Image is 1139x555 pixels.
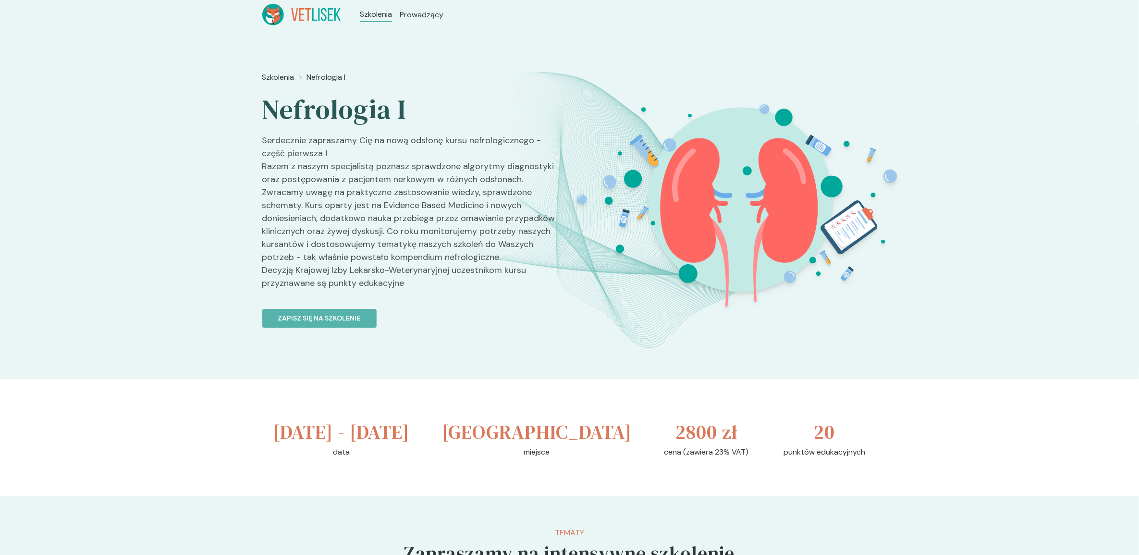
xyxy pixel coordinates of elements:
button: Zapisz się na szkolenie [262,309,377,328]
p: miejsce [524,446,550,458]
a: Szkolenia [262,72,294,83]
h3: [GEOGRAPHIC_DATA] [442,418,632,446]
img: ZpbSrx5LeNNTxNrf_Nefro_BT.svg [568,68,909,324]
h3: [DATE] - [DATE] [274,418,410,446]
a: Szkolenia [360,9,392,20]
p: Serdecznie zapraszamy Cię na nową odsłonę kursu nefrologicznego - część pierwsza ! Razem z naszym... [262,134,562,297]
p: punktów edukacyjnych [784,446,866,458]
p: Zapisz się na szkolenie [278,313,361,323]
h2: Nefrologia I [262,93,562,126]
p: data [333,446,350,458]
p: cena (zawiera 23% VAT) [664,446,749,458]
a: Zapisz się na szkolenie [262,297,562,328]
a: Prowadzący [400,9,443,21]
a: Nefrologia I [307,72,346,83]
p: Tematy [404,527,735,539]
